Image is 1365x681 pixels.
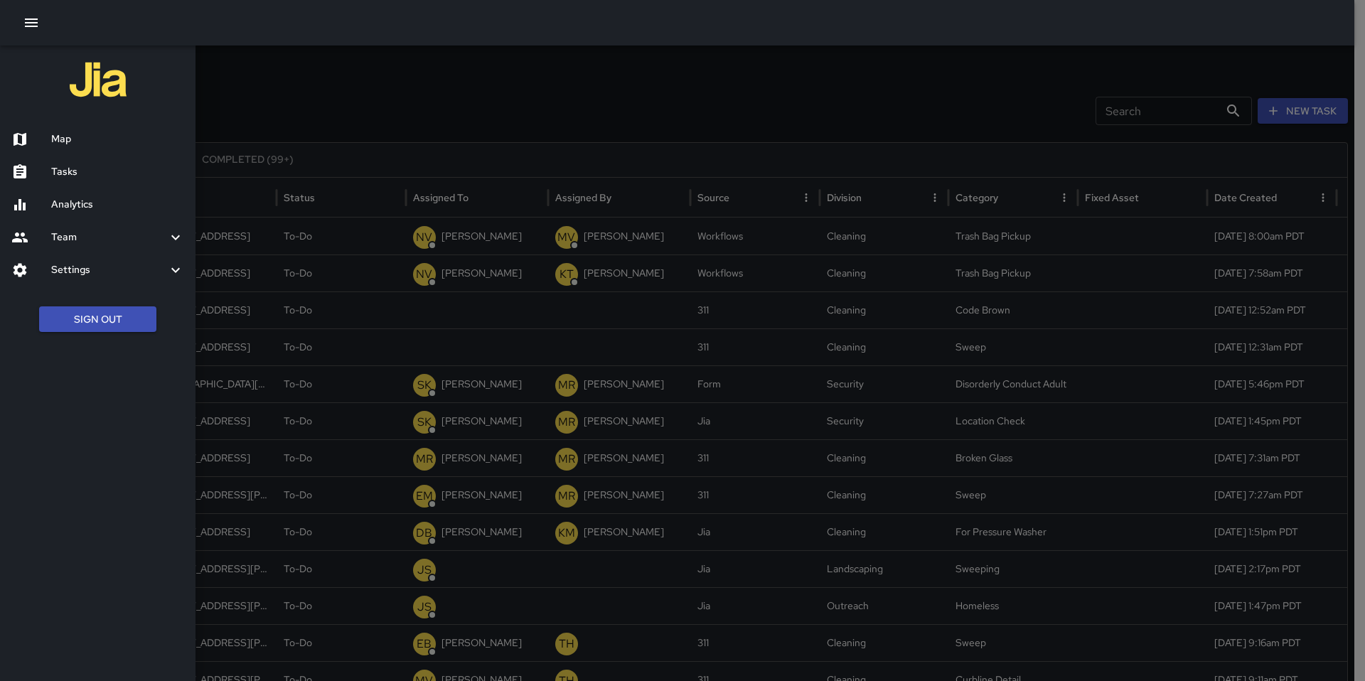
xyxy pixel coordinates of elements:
h6: Team [51,230,167,245]
h6: Map [51,132,184,147]
img: jia-logo [70,51,127,108]
button: Sign Out [39,306,156,333]
h6: Tasks [51,164,184,180]
h6: Settings [51,262,167,278]
h6: Analytics [51,197,184,213]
